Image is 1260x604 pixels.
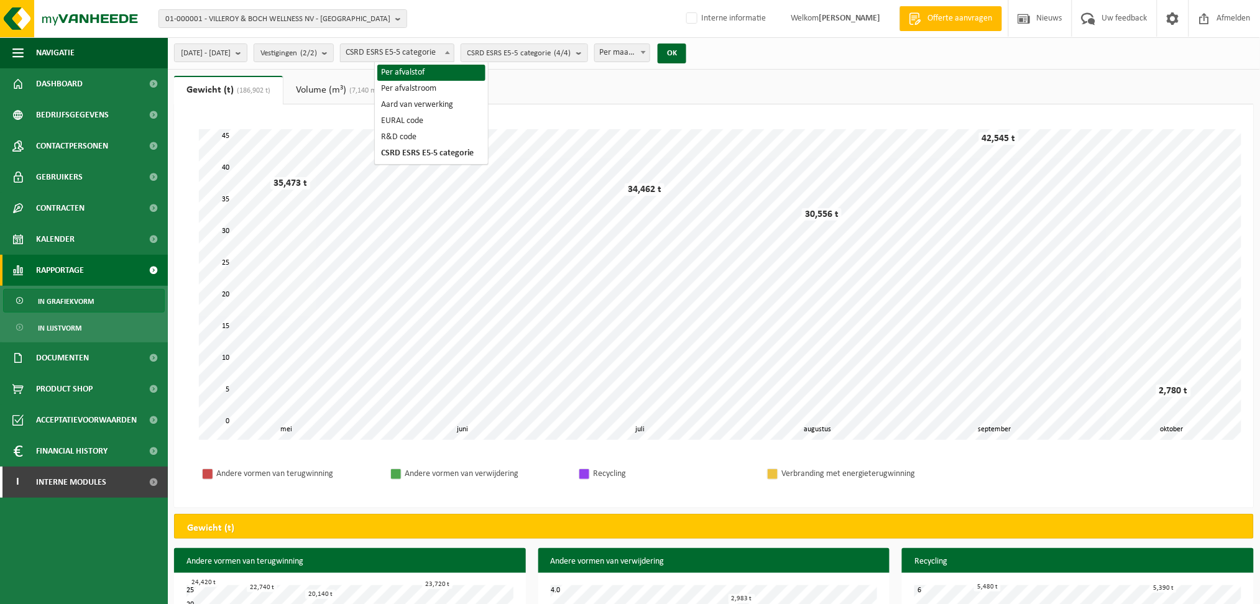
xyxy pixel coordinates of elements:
[305,590,336,599] div: 20,140 t
[36,255,84,286] span: Rapportage
[188,578,219,587] div: 24,420 t
[36,193,85,224] span: Contracten
[36,162,83,193] span: Gebruikers
[300,49,317,57] count: (2/2)
[36,342,89,373] span: Documenten
[12,467,24,498] span: I
[538,548,890,575] h3: Andere vormen van verwijdering
[377,97,485,113] li: Aard van verwerking
[36,373,93,405] span: Product Shop
[174,548,526,575] h3: Andere vormen van terugwinning
[260,44,317,63] span: Vestigingen
[174,43,247,62] button: [DATE] - [DATE]
[216,466,378,482] div: Andere vormen van terugwinning
[159,9,407,28] button: 01-000001 - VILLEROY & BOCH WELLNESS NV - [GEOGRAPHIC_DATA]
[165,10,390,29] span: 01-000001 - VILLEROY & BOCH WELLNESS NV - [GEOGRAPHIC_DATA]
[3,316,165,339] a: In lijstvorm
[36,37,75,68] span: Navigatie
[36,405,137,436] span: Acceptatievoorwaarden
[181,44,231,63] span: [DATE] - [DATE]
[625,183,664,196] div: 34,462 t
[819,14,881,23] strong: [PERSON_NAME]
[36,99,109,130] span: Bedrijfsgegevens
[595,44,650,62] span: Per maand
[341,44,454,62] span: CSRD ESRS E5-5 categorie
[340,43,454,62] span: CSRD ESRS E5-5 categorie
[422,580,453,589] div: 23,720 t
[1156,385,1191,397] div: 2,780 t
[377,65,485,81] li: Per afvalstof
[684,9,766,28] label: Interne informatie
[377,81,485,97] li: Per afvalstroom
[36,224,75,255] span: Kalender
[270,177,310,190] div: 35,473 t
[467,44,571,63] span: CSRD ESRS E5-5 categorie
[283,76,394,104] a: Volume (m³)
[234,87,270,94] span: (186,902 t)
[36,436,108,467] span: Financial History
[593,466,755,482] div: Recycling
[461,43,588,62] button: CSRD ESRS E5-5 categorie(4/4)
[377,129,485,145] li: R&D code
[38,290,94,313] span: In grafiekvorm
[38,316,81,340] span: In lijstvorm
[899,6,1002,31] a: Offerte aanvragen
[247,583,277,592] div: 22,740 t
[405,466,566,482] div: Andere vormen van verwijdering
[781,466,943,482] div: Verbranding met energieterugwinning
[175,515,247,542] h2: Gewicht (t)
[346,87,382,94] span: (7,140 m³)
[802,208,842,221] div: 30,556 t
[594,43,651,62] span: Per maand
[554,49,571,57] count: (4/4)
[36,467,106,498] span: Interne modules
[1150,583,1177,593] div: 5,390 t
[902,548,1254,575] h3: Recycling
[36,68,83,99] span: Dashboard
[174,76,283,104] a: Gewicht (t)
[979,132,1019,145] div: 42,545 t
[729,594,755,603] div: 2,983 t
[377,113,485,129] li: EURAL code
[36,130,108,162] span: Contactpersonen
[925,12,996,25] span: Offerte aanvragen
[658,43,686,63] button: OK
[254,43,334,62] button: Vestigingen(2/2)
[377,145,485,162] li: CSRD ESRS E5-5 categorie
[3,289,165,313] a: In grafiekvorm
[974,582,1001,592] div: 5,480 t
